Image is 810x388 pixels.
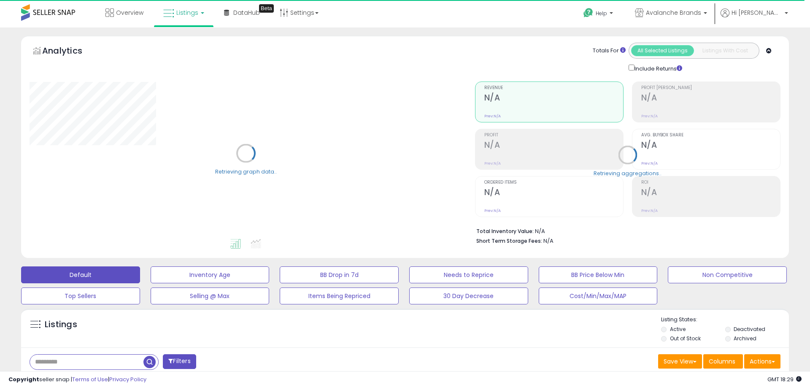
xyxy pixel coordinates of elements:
p: Listing States: [661,316,788,324]
button: Columns [703,354,743,369]
div: Tooltip anchor [259,4,274,13]
div: Retrieving aggregations.. [594,169,661,177]
a: Hi [PERSON_NAME] [721,8,788,27]
button: Top Sellers [21,288,140,304]
a: Help [577,1,621,27]
span: Avalanche Brands [646,8,701,17]
div: seller snap | | [8,376,146,384]
button: Non Competitive [668,266,787,283]
button: Selling @ Max [151,288,270,304]
button: BB Price Below Min [539,266,658,283]
a: Privacy Policy [109,375,146,383]
i: Get Help [583,8,594,18]
span: Columns [709,357,735,366]
a: Terms of Use [72,375,108,383]
span: DataHub [233,8,260,17]
span: Help [596,10,607,17]
button: Save View [658,354,702,369]
h5: Listings [45,319,77,331]
div: Retrieving graph data.. [215,168,277,175]
button: Cost/Min/Max/MAP [539,288,658,304]
button: All Selected Listings [631,45,694,56]
button: Needs to Reprice [409,266,528,283]
label: Deactivated [734,326,765,333]
button: BB Drop in 7d [280,266,399,283]
div: Include Returns [622,63,692,73]
span: Hi [PERSON_NAME] [732,8,782,17]
button: Actions [744,354,780,369]
button: Default [21,266,140,283]
strong: Copyright [8,375,39,383]
button: Inventory Age [151,266,270,283]
label: Out of Stock [670,335,701,342]
span: Overview [116,8,143,17]
button: Listings With Cost [694,45,756,56]
label: Active [670,326,686,333]
button: Filters [163,354,196,369]
button: 30 Day Decrease [409,288,528,304]
div: Totals For [593,47,626,55]
span: Listings [176,8,198,17]
button: Items Being Repriced [280,288,399,304]
label: Archived [734,335,756,342]
h5: Analytics [42,45,99,59]
span: 2025-10-10 18:29 GMT [767,375,802,383]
